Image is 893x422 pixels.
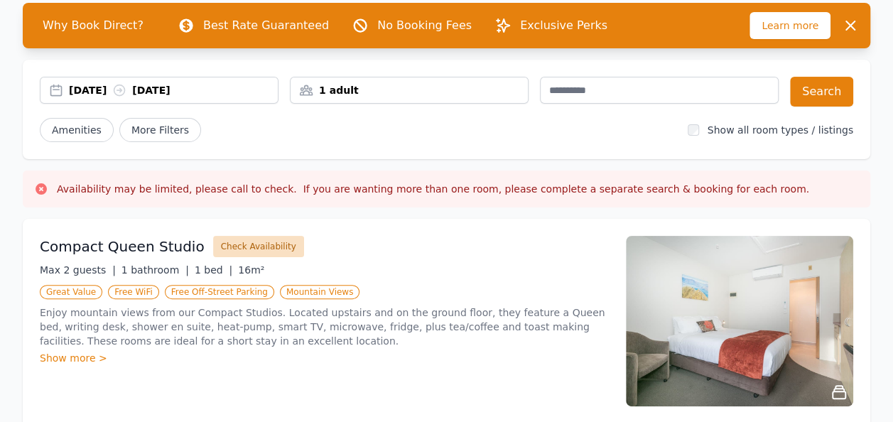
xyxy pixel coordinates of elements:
[40,264,116,276] span: Max 2 guests |
[280,285,359,299] span: Mountain Views
[203,17,329,34] p: Best Rate Guaranteed
[213,236,304,257] button: Check Availability
[31,11,155,40] span: Why Book Direct?
[57,182,809,196] h3: Availability may be limited, please call to check. If you are wanting more than one room, please ...
[165,285,274,299] span: Free Off-Street Parking
[121,264,189,276] span: 1 bathroom |
[40,351,609,365] div: Show more >
[238,264,264,276] span: 16m²
[69,83,278,97] div: [DATE] [DATE]
[291,83,528,97] div: 1 adult
[195,264,232,276] span: 1 bed |
[708,124,853,136] label: Show all room types / listings
[119,118,201,142] span: More Filters
[749,12,830,39] span: Learn more
[108,285,159,299] span: Free WiFi
[40,237,205,256] h3: Compact Queen Studio
[40,285,102,299] span: Great Value
[377,17,472,34] p: No Booking Fees
[520,17,607,34] p: Exclusive Perks
[40,305,609,348] p: Enjoy mountain views from our Compact Studios. Located upstairs and on the ground floor, they fea...
[40,118,114,142] button: Amenities
[790,77,853,107] button: Search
